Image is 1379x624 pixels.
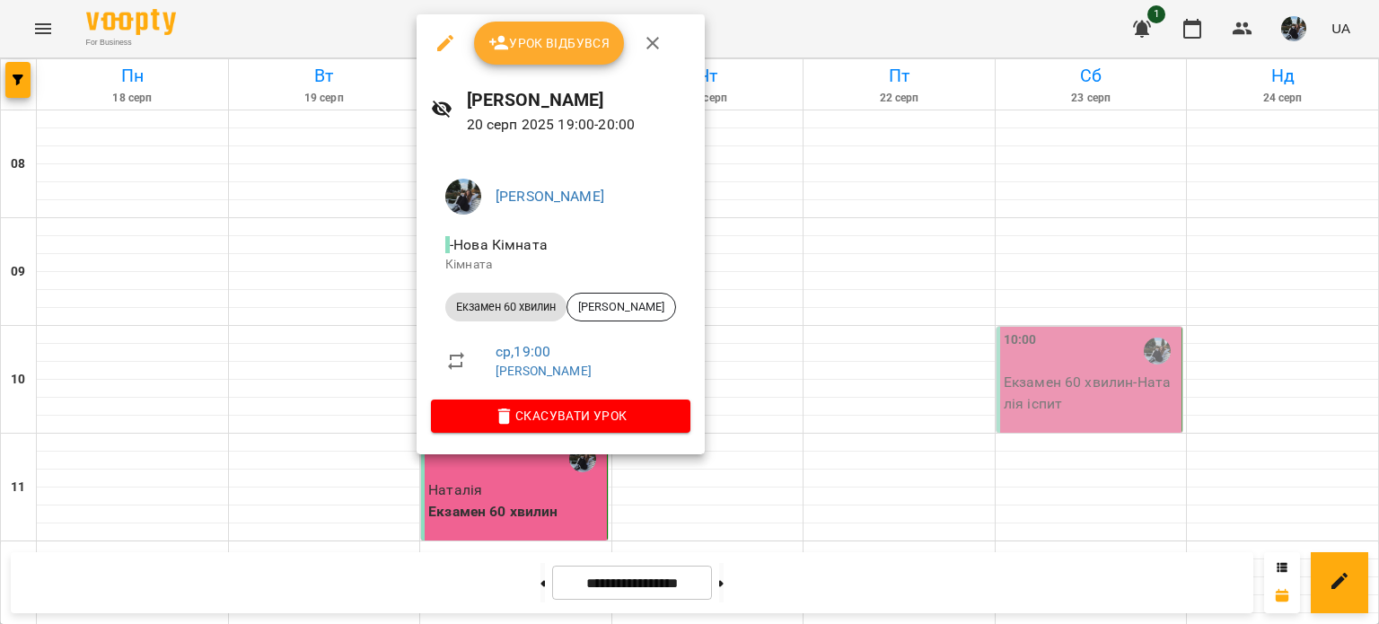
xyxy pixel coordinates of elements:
a: [PERSON_NAME] [496,364,592,378]
span: [PERSON_NAME] [567,299,675,315]
span: - Нова Кімната [445,236,551,253]
span: Екзамен 60 хвилин [445,299,567,315]
a: ср , 19:00 [496,343,550,360]
a: [PERSON_NAME] [496,188,604,205]
div: [PERSON_NAME] [567,293,676,321]
h6: [PERSON_NAME] [467,86,690,114]
span: Скасувати Урок [445,405,676,426]
button: Скасувати Урок [431,400,690,432]
span: Урок відбувся [488,32,610,54]
p: Кімната [445,256,676,274]
p: 20 серп 2025 19:00 - 20:00 [467,114,690,136]
img: d1ca6e31f3b678dcc71b8e9e9a6b0324.jpeg [445,179,481,215]
button: Урок відбувся [474,22,625,65]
